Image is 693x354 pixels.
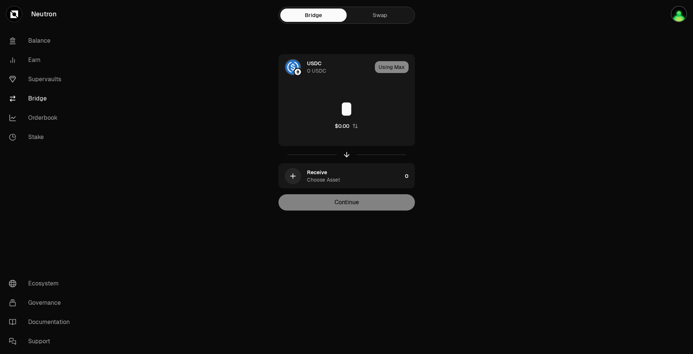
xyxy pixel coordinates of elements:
a: Balance [3,31,80,50]
div: ReceiveChoose Asset [279,163,402,189]
img: Chris_Bey [671,6,687,22]
a: Governance [3,293,80,312]
img: USDC Logo [286,60,300,75]
div: $0.00 [335,122,349,130]
div: Receive [307,169,327,176]
a: Bridge [280,9,347,22]
a: Supervaults [3,70,80,89]
img: Ethereum Logo [294,69,301,75]
a: Ecosystem [3,274,80,293]
button: $0.00 [335,122,358,130]
a: Stake [3,128,80,147]
div: USDC [307,60,321,67]
button: ReceiveChoose Asset0 [279,163,415,189]
div: 0 [405,163,415,189]
a: Orderbook [3,108,80,128]
div: Choose Asset [307,176,340,183]
a: Bridge [3,89,80,108]
div: 0 USDC [307,67,326,75]
a: Earn [3,50,80,70]
a: Support [3,332,80,351]
div: USDC LogoEthereum LogoUSDC0 USDC [279,54,372,80]
a: Documentation [3,312,80,332]
a: Swap [347,9,413,22]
